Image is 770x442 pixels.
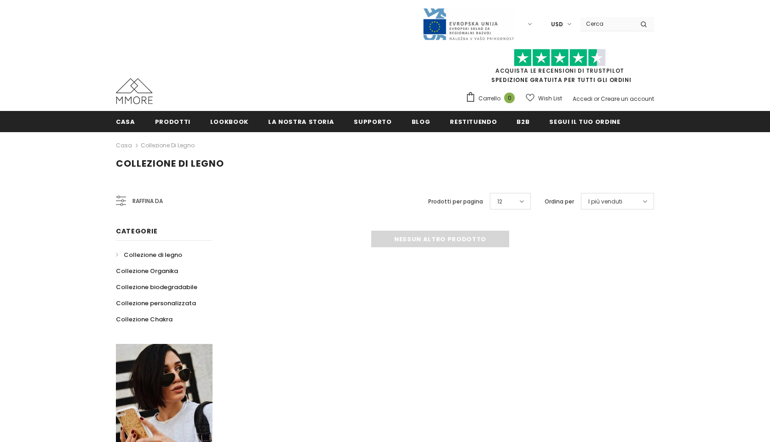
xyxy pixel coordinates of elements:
[116,311,172,327] a: Collezione Chakra
[549,117,620,126] span: Segui il tuo ordine
[116,78,153,104] img: Casi MMORE
[155,111,190,132] a: Prodotti
[141,141,195,149] a: Collezione di legno
[588,197,622,206] span: I più venduti
[504,93,515,103] span: 0
[526,90,562,106] a: Wish List
[354,111,391,132] a: supporto
[601,95,654,103] a: Creare un account
[517,111,529,132] a: B2B
[497,197,502,206] span: 12
[116,283,197,291] span: Collezione biodegradabile
[580,17,633,30] input: Search Site
[594,95,599,103] span: or
[116,279,197,295] a: Collezione biodegradabile
[116,247,182,263] a: Collezione di legno
[124,250,182,259] span: Collezione di legno
[116,140,132,151] a: Casa
[549,111,620,132] a: Segui il tuo ordine
[545,197,574,206] label: Ordina per
[116,117,135,126] span: Casa
[465,53,654,84] span: SPEDIZIONE GRATUITA PER TUTTI GLI ORDINI
[538,94,562,103] span: Wish List
[116,295,196,311] a: Collezione personalizzata
[450,117,497,126] span: Restituendo
[573,95,592,103] a: Accedi
[132,196,163,206] span: Raffina da
[268,117,334,126] span: La nostra storia
[116,157,224,170] span: Collezione di legno
[116,111,135,132] a: Casa
[517,117,529,126] span: B2B
[495,67,624,75] a: Acquista le recensioni di TrustPilot
[116,299,196,308] span: Collezione personalizzata
[210,111,248,132] a: Lookbook
[210,117,248,126] span: Lookbook
[116,267,178,275] span: Collezione Organika
[412,117,431,126] span: Blog
[116,263,178,279] a: Collezione Organika
[422,20,514,28] a: Javni Razpis
[116,315,172,324] span: Collezione Chakra
[412,111,431,132] a: Blog
[514,49,606,67] img: Fidati di Pilot Stars
[354,117,391,126] span: supporto
[268,111,334,132] a: La nostra storia
[478,94,500,103] span: Carrello
[116,227,157,236] span: Categorie
[551,20,563,29] span: USD
[155,117,190,126] span: Prodotti
[465,92,519,105] a: Carrello 0
[422,7,514,41] img: Javni Razpis
[450,111,497,132] a: Restituendo
[428,197,483,206] label: Prodotti per pagina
